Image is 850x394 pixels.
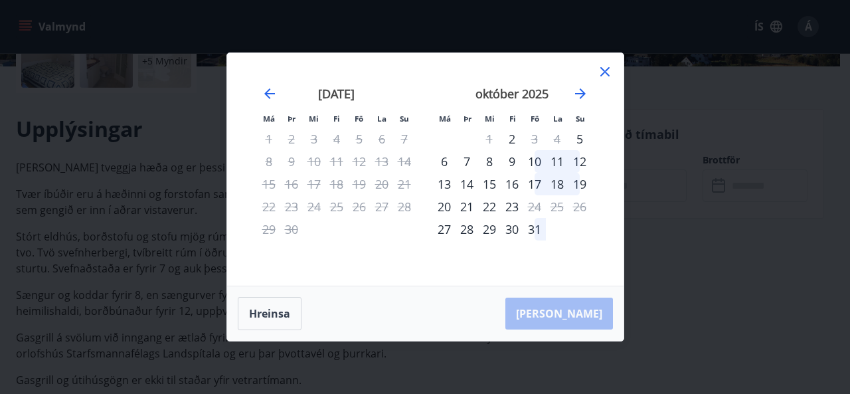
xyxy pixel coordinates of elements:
[456,218,478,241] td: Choose þriðjudagur, 28. október 2025 as your check-in date. It’s available.
[303,173,325,195] td: Not available. miðvikudagur, 17. september 2025
[303,195,325,218] td: Not available. miðvikudagur, 24. september 2025
[348,150,371,173] td: Not available. föstudagur, 12. september 2025
[501,195,523,218] td: Choose fimmtudagur, 23. október 2025 as your check-in date. It’s available.
[509,114,516,124] small: Fi
[393,128,416,150] td: Not available. sunnudagur, 7. september 2025
[475,86,549,102] strong: október 2025
[478,195,501,218] div: 22
[568,128,591,150] td: Choose sunnudagur, 5. október 2025 as your check-in date. It’s available.
[325,150,348,173] td: Not available. fimmtudagur, 11. september 2025
[433,173,456,195] div: 13
[309,114,319,124] small: Mi
[258,128,280,150] td: Not available. mánudagur, 1. september 2025
[523,150,546,173] div: 10
[501,150,523,173] div: 9
[546,128,568,150] td: Not available. laugardagur, 4. október 2025
[303,128,325,150] td: Not available. miðvikudagur, 3. september 2025
[568,128,591,150] div: Aðeins innritun í boði
[523,218,546,241] div: 31
[478,173,501,195] div: 15
[568,150,591,173] td: Choose sunnudagur, 12. október 2025 as your check-in date. It’s available.
[456,195,478,218] div: 21
[523,173,546,195] div: 17
[258,150,280,173] td: Not available. mánudagur, 8. september 2025
[523,173,546,195] td: Choose föstudagur, 17. október 2025 as your check-in date. It’s available.
[262,86,278,102] div: Move backward to switch to the previous month.
[568,195,591,218] td: Not available. sunnudagur, 26. október 2025
[433,173,456,195] td: Choose mánudagur, 13. október 2025 as your check-in date. It’s available.
[400,114,409,124] small: Su
[288,114,296,124] small: Þr
[478,150,501,173] div: 8
[576,114,585,124] small: Su
[439,114,451,124] small: Má
[523,218,546,241] td: Choose föstudagur, 31. október 2025 as your check-in date. It’s available.
[546,150,568,173] td: Choose laugardagur, 11. október 2025 as your check-in date. It’s available.
[348,128,371,150] td: Not available. föstudagur, 5. september 2025
[523,128,546,150] div: Aðeins útritun í boði
[280,128,303,150] td: Not available. þriðjudagur, 2. september 2025
[456,195,478,218] td: Choose þriðjudagur, 21. október 2025 as your check-in date. It’s available.
[318,86,355,102] strong: [DATE]
[523,195,546,218] div: Aðeins útritun í boði
[303,150,325,173] td: Not available. miðvikudagur, 10. september 2025
[572,86,588,102] div: Move forward to switch to the next month.
[371,173,393,195] td: Not available. laugardagur, 20. september 2025
[531,114,539,124] small: Fö
[456,150,478,173] div: 7
[433,195,456,218] td: Choose mánudagur, 20. október 2025 as your check-in date. It’s available.
[456,173,478,195] div: 14
[456,173,478,195] td: Choose þriðjudagur, 14. október 2025 as your check-in date. It’s available.
[501,195,523,218] div: 23
[485,114,495,124] small: Mi
[546,195,568,218] td: Not available. laugardagur, 25. október 2025
[464,114,471,124] small: Þr
[258,195,280,218] td: Not available. mánudagur, 22. september 2025
[238,297,301,330] button: Hreinsa
[280,195,303,218] td: Not available. þriðjudagur, 23. september 2025
[243,69,608,270] div: Calendar
[546,173,568,195] div: 18
[258,173,280,195] td: Not available. mánudagur, 15. september 2025
[433,150,456,173] div: 6
[478,218,501,241] div: 29
[568,150,591,173] div: 12
[478,195,501,218] td: Choose miðvikudagur, 22. október 2025 as your check-in date. It’s available.
[523,195,546,218] td: Not available. föstudagur, 24. október 2025
[325,173,348,195] td: Not available. fimmtudagur, 18. september 2025
[371,128,393,150] td: Not available. laugardagur, 6. september 2025
[280,150,303,173] td: Not available. þriðjudagur, 9. september 2025
[325,195,348,218] td: Not available. fimmtudagur, 25. september 2025
[333,114,340,124] small: Fi
[568,173,591,195] td: Choose sunnudagur, 19. október 2025 as your check-in date. It’s available.
[433,195,456,218] div: 20
[501,128,523,150] div: Aðeins innritun í boði
[523,150,546,173] td: Choose föstudagur, 10. október 2025 as your check-in date. It’s available.
[433,218,456,241] td: Choose mánudagur, 27. október 2025 as your check-in date. It’s available.
[456,150,478,173] td: Choose þriðjudagur, 7. október 2025 as your check-in date. It’s available.
[478,218,501,241] td: Choose miðvikudagur, 29. október 2025 as your check-in date. It’s available.
[348,173,371,195] td: Not available. föstudagur, 19. september 2025
[501,150,523,173] td: Choose fimmtudagur, 9. október 2025 as your check-in date. It’s available.
[478,173,501,195] td: Choose miðvikudagur, 15. október 2025 as your check-in date. It’s available.
[280,218,303,241] td: Not available. þriðjudagur, 30. september 2025
[393,195,416,218] td: Not available. sunnudagur, 28. september 2025
[546,150,568,173] div: 11
[568,173,591,195] div: 19
[478,150,501,173] td: Choose miðvikudagur, 8. október 2025 as your check-in date. It’s available.
[348,195,371,218] td: Not available. föstudagur, 26. september 2025
[263,114,275,124] small: Má
[377,114,386,124] small: La
[456,218,478,241] div: 28
[546,173,568,195] td: Choose laugardagur, 18. október 2025 as your check-in date. It’s available.
[501,128,523,150] td: Choose fimmtudagur, 2. október 2025 as your check-in date. It’s available.
[433,218,456,241] div: Aðeins innritun í boði
[371,150,393,173] td: Not available. laugardagur, 13. september 2025
[355,114,363,124] small: Fö
[501,218,523,241] div: 30
[478,128,501,150] td: Not available. miðvikudagur, 1. október 2025
[523,128,546,150] td: Not available. föstudagur, 3. október 2025
[501,218,523,241] td: Choose fimmtudagur, 30. október 2025 as your check-in date. It’s available.
[501,173,523,195] td: Choose fimmtudagur, 16. október 2025 as your check-in date. It’s available.
[553,114,562,124] small: La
